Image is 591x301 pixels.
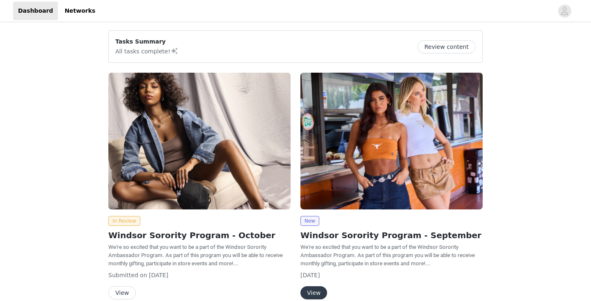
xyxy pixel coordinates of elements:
a: Dashboard [13,2,58,20]
button: View [300,286,327,299]
a: View [108,290,136,296]
div: avatar [561,5,568,18]
h2: Windsor Sorority Program - September [300,229,483,241]
span: In Review [108,216,140,226]
img: Windsor [300,73,483,209]
p: Tasks Summary [115,37,179,46]
span: We're so excited that you want to be a part of the Windsor Sorority Ambassador Program. As part o... [108,244,283,267]
h2: Windsor Sorority Program - October [108,229,291,241]
span: We're so excited that you want to be a part of the Windsor Sorority Ambassador Program. As part o... [300,244,475,267]
img: Windsor [108,73,291,209]
span: [DATE] [149,272,168,278]
span: Submitted on [108,272,147,278]
button: Review content [417,40,476,53]
p: All tasks complete! [115,46,179,56]
button: View [108,286,136,299]
span: New [300,216,319,226]
span: [DATE] [300,272,320,278]
a: View [300,290,327,296]
a: Networks [60,2,100,20]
